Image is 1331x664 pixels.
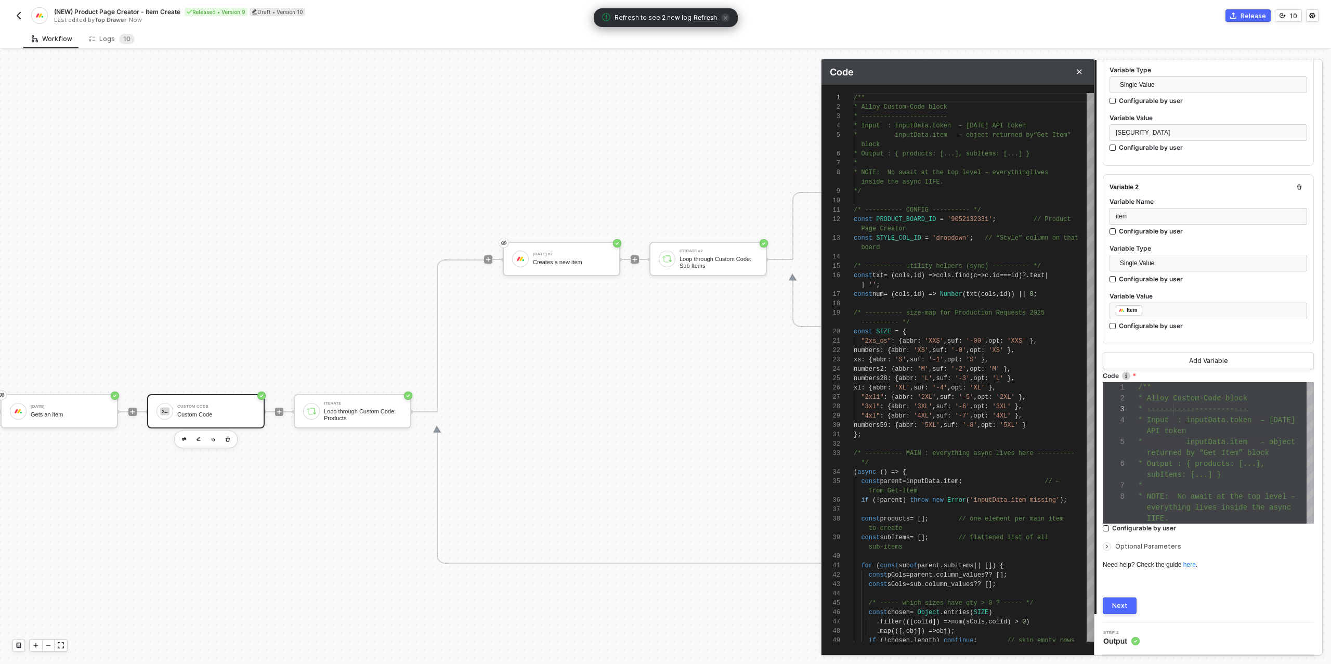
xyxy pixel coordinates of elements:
[854,103,947,111] span: * Alloy Custom-Code block
[1103,382,1125,393] div: 1
[944,366,947,373] span: :
[985,337,988,345] span: ,
[966,291,977,298] span: txt
[932,347,944,354] span: suf
[966,366,970,373] span: ,
[54,16,664,24] div: Last edited by - Now
[921,272,925,279] span: )
[1147,514,1169,523] span: IIFE.
[1103,597,1137,614] button: Next
[977,291,981,298] span: (
[993,375,1004,382] span: 'L'
[1007,291,1014,298] span: ))
[1138,394,1247,402] span: * Alloy Custom-Code block
[821,336,840,346] div: 21
[854,206,981,214] span: /* ---------- CONFIG ---------- */
[951,394,955,401] span: :
[821,121,840,131] div: 4
[1110,183,1139,192] div: Variable 2
[888,356,891,363] span: :
[1147,503,1291,512] span: everything lives inside the async
[895,384,910,392] span: 'XL'
[970,384,985,392] span: 'XL'
[1241,11,1266,20] div: Release
[936,403,947,410] span: suf
[821,402,840,411] div: 28
[973,375,985,382] span: opt
[1103,415,1125,426] div: 4
[1119,96,1183,105] div: Configurable by user
[884,272,888,279] span: =
[988,384,996,392] span: },
[910,394,914,401] span: :
[1103,480,1125,491] div: 7
[895,291,910,298] span: cols
[947,403,951,410] span: :
[895,375,898,382] span: {
[821,205,840,215] div: 11
[1147,427,1186,435] span: API token
[936,272,951,279] span: cols
[821,364,840,374] div: 24
[1073,66,1086,78] button: Close
[250,8,305,16] div: Draft • Version 10
[1029,169,1048,176] span: lives
[1189,357,1228,365] div: Add Variable
[854,309,1041,317] span: /* ---------- size-map for Production Requests 202
[854,347,880,354] span: numbers
[988,337,1000,345] span: opt
[821,308,840,318] div: 19
[895,356,906,363] span: 'S'
[974,394,977,401] span: ,
[869,356,872,363] span: {
[35,11,44,20] img: integration-icon
[929,347,932,354] span: ,
[1122,372,1130,380] img: icon-info
[1034,291,1037,298] span: ;
[921,375,933,382] span: 'L'
[821,346,840,355] div: 22
[906,347,910,354] span: :
[888,403,891,410] span: {
[1138,438,1295,446] span: * inputData.item – object
[959,356,962,363] span: :
[1147,471,1221,479] span: subItems: [...] }
[914,291,921,298] span: id
[1000,337,1003,345] span: :
[888,375,891,382] span: :
[988,394,992,401] span: :
[1116,213,1128,220] span: item
[876,281,880,289] span: ;
[981,291,996,298] span: cols
[992,216,996,223] span: ;
[123,35,126,43] span: 1
[1007,347,1014,354] span: },
[977,272,985,279] span: =>
[1045,272,1048,279] span: |
[888,347,891,354] span: {
[977,394,989,401] span: opt
[955,272,970,279] span: find
[1275,9,1302,22] button: 10
[1103,353,1314,369] button: Add Variable
[906,403,910,410] span: :
[876,235,921,242] span: STYLE_COL_ID
[895,366,910,373] span: abbr
[940,291,962,298] span: Number
[1110,197,1307,206] label: Variable Name
[917,366,929,373] span: 'M'
[1103,393,1125,404] div: 2
[880,347,883,354] span: :
[1103,404,1125,415] div: 3
[895,328,898,335] span: =
[821,112,840,121] div: 3
[694,14,717,22] span: Refresh
[1119,321,1183,330] div: Configurable by user
[821,102,840,112] div: 2
[1110,292,1307,301] label: Variable Value
[821,374,840,383] div: 25
[854,113,947,120] span: * -----------------------
[891,291,895,298] span: (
